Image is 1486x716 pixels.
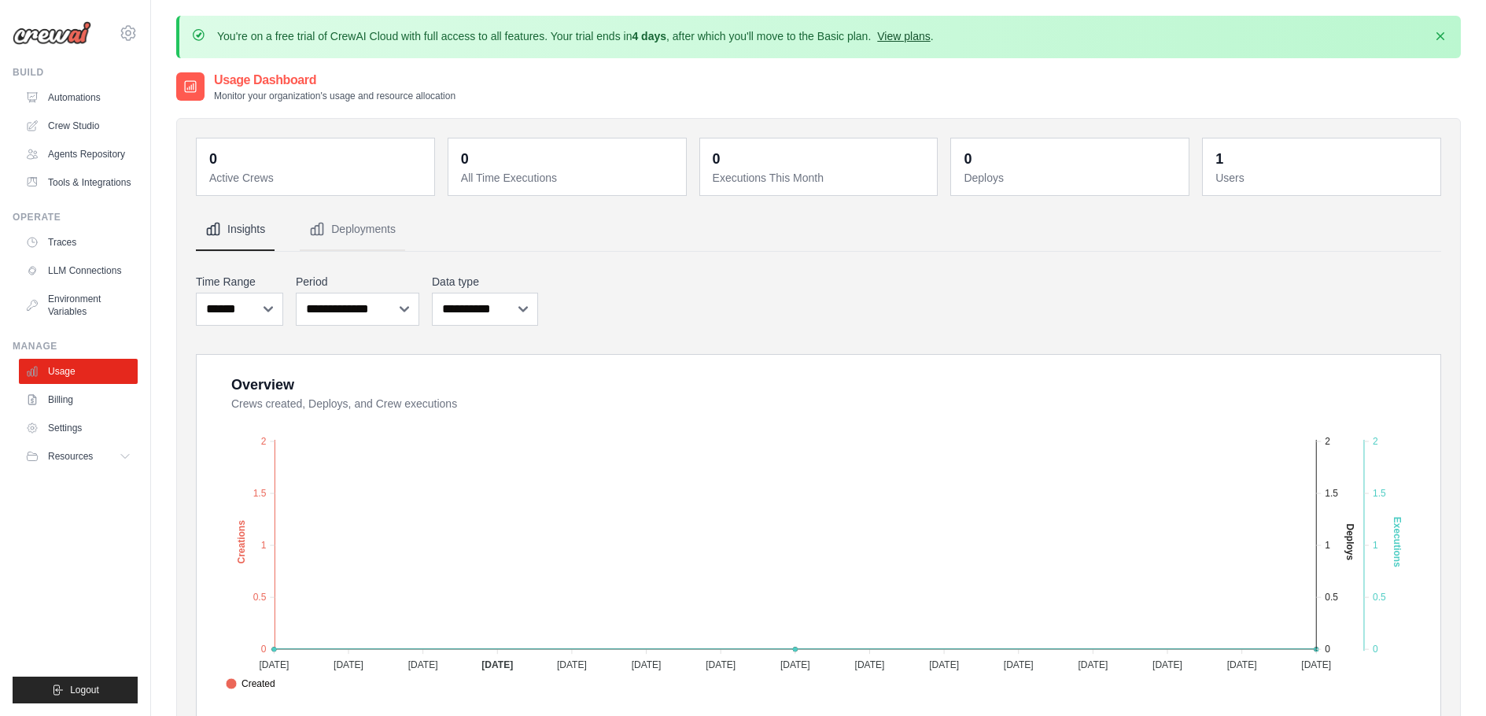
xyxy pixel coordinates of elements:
div: Overview [231,374,294,396]
button: Resources [19,444,138,469]
a: LLM Connections [19,258,138,283]
div: Manage [13,340,138,352]
tspan: [DATE] [632,659,662,670]
img: Logo [13,21,91,45]
button: Insights [196,209,275,251]
div: 0 [964,148,972,170]
a: Tools & Integrations [19,170,138,195]
button: Logout [13,677,138,703]
tspan: 0 [261,644,267,655]
tspan: [DATE] [1078,659,1108,670]
span: Logout [70,684,99,696]
div: 0 [461,148,469,170]
label: Time Range [196,274,283,290]
strong: 4 days [632,30,666,42]
tspan: 1 [261,540,267,551]
p: You're on a free trial of CrewAI Cloud with full access to all features. Your trial ends in , aft... [217,28,934,44]
button: Deployments [300,209,405,251]
tspan: [DATE] [1301,659,1331,670]
div: Operate [13,211,138,223]
tspan: 0 [1373,644,1378,655]
label: Period [296,274,419,290]
dt: Active Crews [209,170,425,186]
a: Crew Studio [19,113,138,138]
tspan: [DATE] [557,659,587,670]
nav: Tabs [196,209,1441,251]
tspan: 0.5 [1373,592,1386,603]
tspan: 2 [1373,436,1378,447]
tspan: [DATE] [259,659,289,670]
a: View plans [877,30,930,42]
h2: Usage Dashboard [214,71,455,90]
text: Executions [1392,517,1403,567]
tspan: [DATE] [706,659,736,670]
div: 0 [713,148,721,170]
tspan: 1.5 [1373,488,1386,499]
dt: Crews created, Deploys, and Crew executions [231,396,1421,412]
label: Data type [432,274,538,290]
a: Usage [19,359,138,384]
dt: Executions This Month [713,170,928,186]
p: Monitor your organization's usage and resource allocation [214,90,455,102]
tspan: 1 [1325,540,1330,551]
tspan: [DATE] [780,659,810,670]
div: 0 [209,148,217,170]
tspan: 0.5 [1325,592,1338,603]
tspan: [DATE] [929,659,959,670]
tspan: [DATE] [334,659,363,670]
a: Agents Repository [19,142,138,167]
dt: All Time Executions [461,170,677,186]
tspan: 1.5 [1325,488,1338,499]
a: Environment Variables [19,286,138,324]
tspan: [DATE] [481,659,513,670]
tspan: 1.5 [253,488,267,499]
dt: Deploys [964,170,1179,186]
a: Automations [19,85,138,110]
tspan: 2 [261,436,267,447]
tspan: [DATE] [408,659,438,670]
a: Settings [19,415,138,441]
tspan: 0 [1325,644,1330,655]
div: Build [13,66,138,79]
a: Billing [19,387,138,412]
tspan: [DATE] [1227,659,1257,670]
tspan: [DATE] [855,659,885,670]
span: Created [226,677,275,691]
a: Traces [19,230,138,255]
tspan: [DATE] [1004,659,1034,670]
tspan: 0.5 [253,592,267,603]
div: 1 [1215,148,1223,170]
dt: Users [1215,170,1431,186]
span: Resources [48,450,93,463]
text: Deploys [1344,524,1355,561]
text: Creations [236,520,247,564]
tspan: 1 [1373,540,1378,551]
tspan: 2 [1325,436,1330,447]
tspan: [DATE] [1152,659,1182,670]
